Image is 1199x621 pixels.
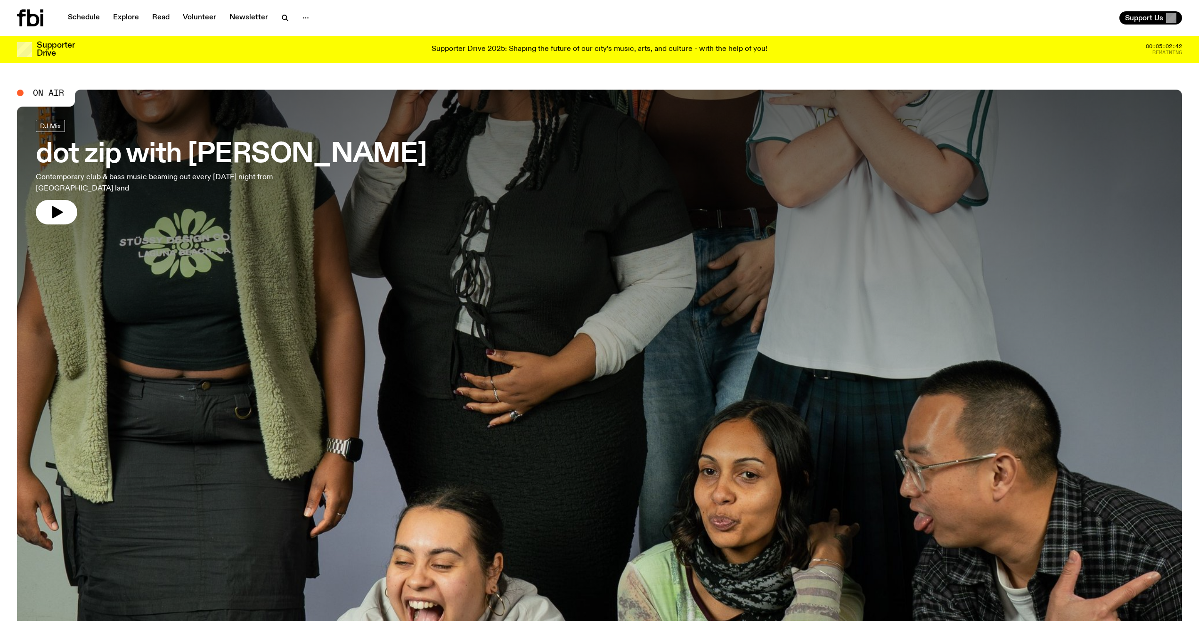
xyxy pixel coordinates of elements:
[107,11,145,25] a: Explore
[1152,50,1182,55] span: Remaining
[432,45,767,54] p: Supporter Drive 2025: Shaping the future of our city’s music, arts, and culture - with the help o...
[36,120,427,224] a: dot zip with [PERSON_NAME]Contemporary club & bass music beaming out every [DATE] night from [GEO...
[147,11,175,25] a: Read
[1119,11,1182,25] button: Support Us
[40,122,61,129] span: DJ Mix
[177,11,222,25] a: Volunteer
[37,41,74,58] h3: Supporter Drive
[1125,14,1163,22] span: Support Us
[33,89,64,97] span: On Air
[224,11,274,25] a: Newsletter
[62,11,106,25] a: Schedule
[36,172,277,194] p: Contemporary club & bass music beaming out every [DATE] night from [GEOGRAPHIC_DATA] land
[36,141,427,168] h3: dot zip with [PERSON_NAME]
[1146,44,1182,49] span: 00:05:02:42
[36,120,65,132] a: DJ Mix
